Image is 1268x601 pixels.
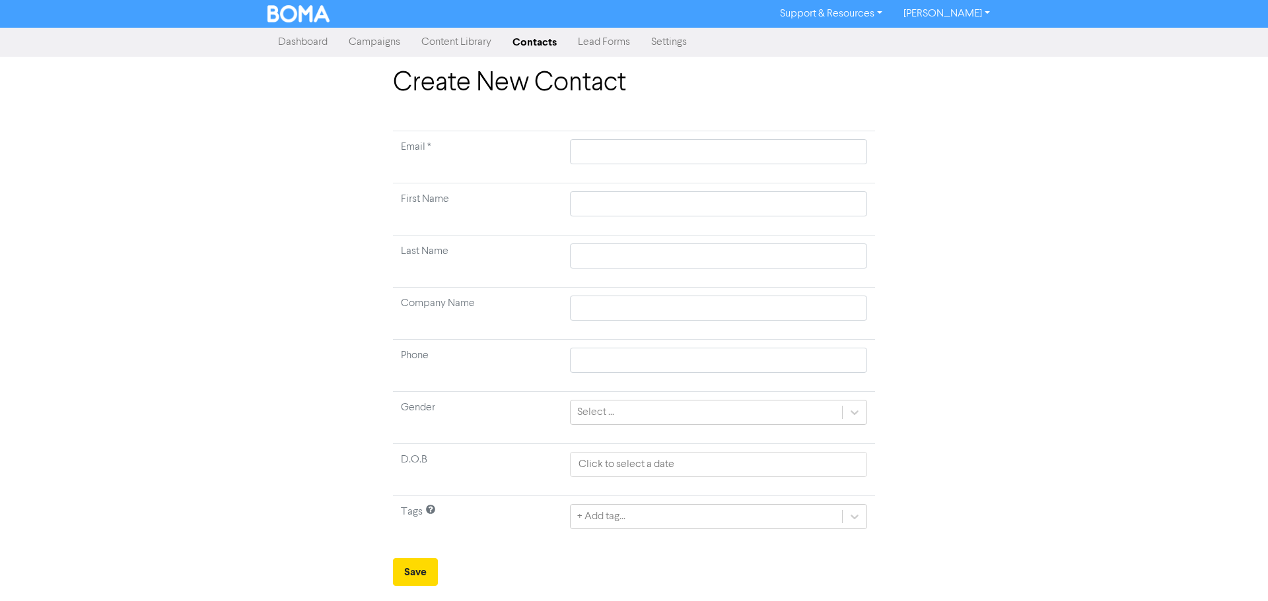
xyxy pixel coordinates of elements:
a: Support & Resources [769,3,893,24]
a: Contacts [502,29,567,55]
a: [PERSON_NAME] [893,3,1001,24]
td: First Name [393,183,562,236]
a: Campaigns [338,29,411,55]
a: Lead Forms [567,29,641,55]
img: BOMA Logo [267,5,330,22]
a: Settings [641,29,697,55]
input: Click to select a date [570,452,867,477]
h1: Create New Contact [393,67,875,99]
a: Content Library [411,29,502,55]
td: Last Name [393,236,562,288]
td: Company Name [393,288,562,340]
button: Save [393,558,438,586]
td: Gender [393,392,562,444]
a: Dashboard [267,29,338,55]
td: Phone [393,340,562,392]
iframe: Chat Widget [1202,538,1268,601]
div: + Add tag... [577,509,625,524]
td: Required [393,131,562,183]
div: Select ... [577,404,614,420]
td: Tags [393,496,562,548]
td: D.O.B [393,444,562,496]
